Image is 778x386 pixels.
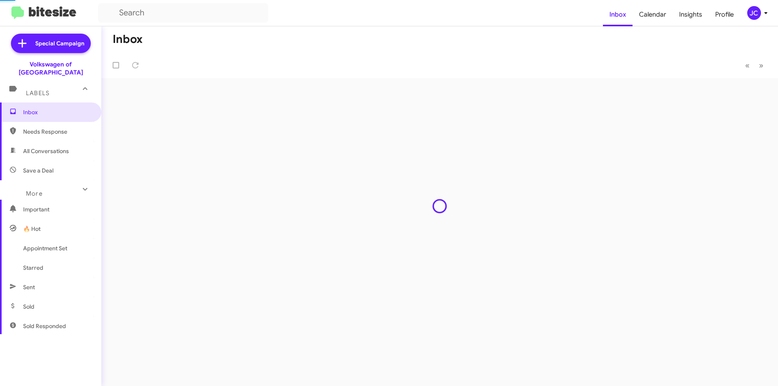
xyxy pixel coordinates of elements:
span: 🔥 Hot [23,225,41,233]
nav: Page navigation example [741,57,768,74]
span: More [26,190,43,197]
span: Appointment Set [23,244,67,252]
span: Important [23,205,92,213]
span: Sold Responded [23,322,66,330]
span: Starred [23,264,43,272]
a: Insights [673,3,709,26]
button: Previous [740,57,754,74]
button: JC [740,6,769,20]
span: Save a Deal [23,166,53,175]
span: » [759,60,763,70]
span: Labels [26,90,49,97]
h1: Inbox [113,33,143,46]
a: Special Campaign [11,34,91,53]
a: Profile [709,3,740,26]
span: All Conversations [23,147,69,155]
span: Special Campaign [35,39,84,47]
a: Inbox [603,3,633,26]
span: Inbox [23,108,92,116]
div: JC [747,6,761,20]
span: Needs Response [23,128,92,136]
a: Calendar [633,3,673,26]
span: « [745,60,750,70]
input: Search [98,3,268,23]
button: Next [754,57,768,74]
span: Sent [23,283,35,291]
span: Sold [23,303,34,311]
